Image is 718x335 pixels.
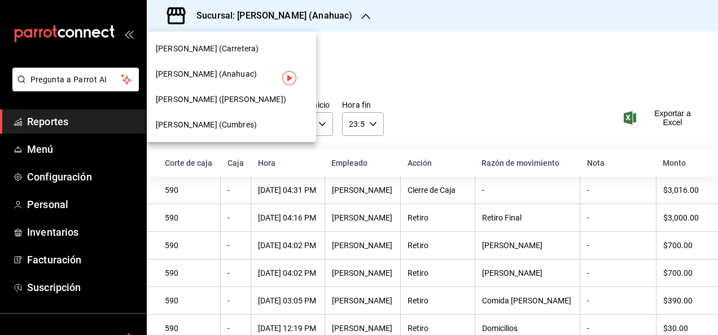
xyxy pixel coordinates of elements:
div: [PERSON_NAME] (Cumbres) [147,112,316,138]
img: Tooltip marker [282,71,296,85]
div: [PERSON_NAME] (Carretera) [147,36,316,61]
span: [PERSON_NAME] (Anahuac) [156,68,257,80]
span: [PERSON_NAME] ([PERSON_NAME]) [156,94,286,105]
div: [PERSON_NAME] (Anahuac) [147,61,316,87]
span: [PERSON_NAME] (Cumbres) [156,119,257,131]
span: [PERSON_NAME] (Carretera) [156,43,259,55]
div: [PERSON_NAME] ([PERSON_NAME]) [147,87,316,112]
